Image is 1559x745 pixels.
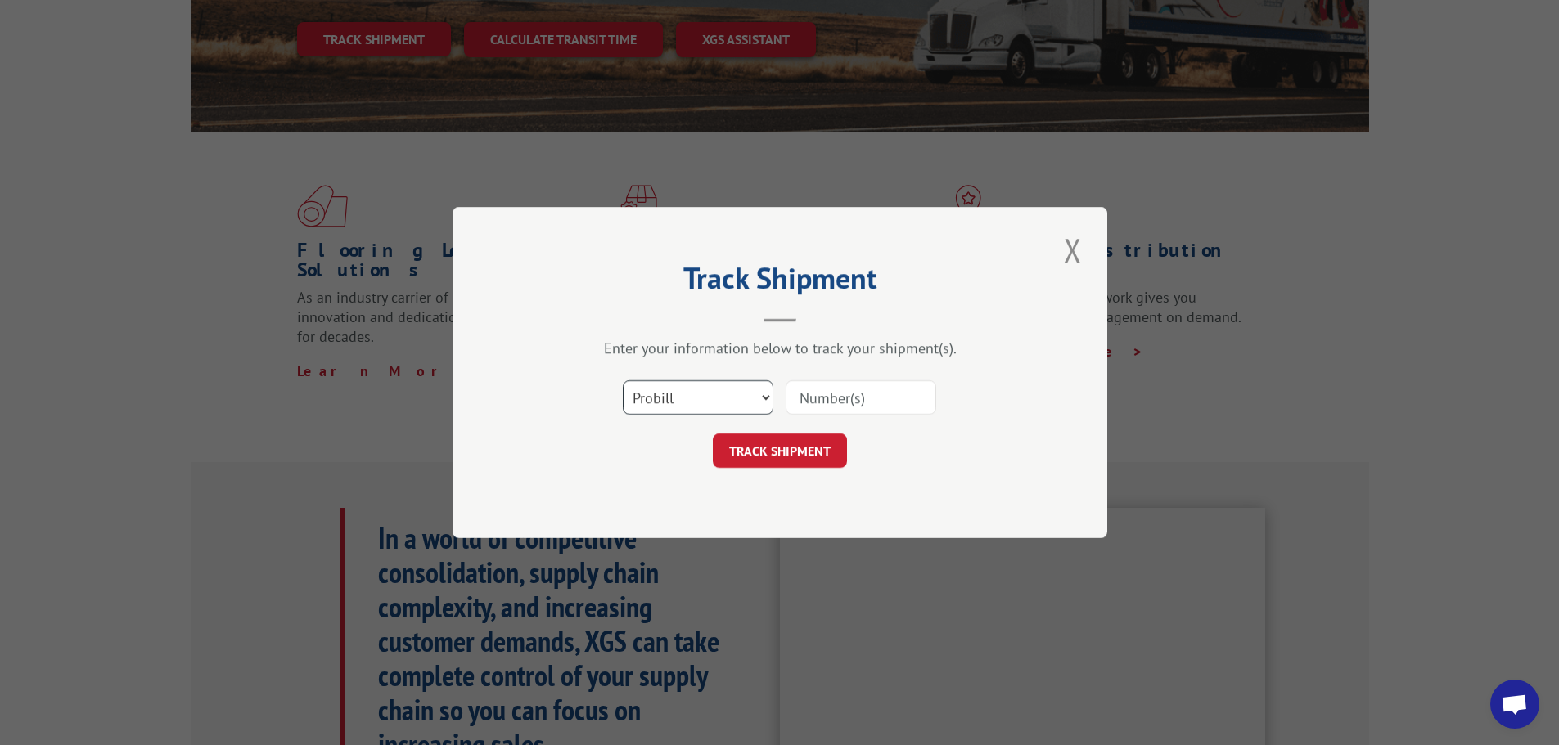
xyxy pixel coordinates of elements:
input: Number(s) [786,380,936,415]
a: Open chat [1490,680,1539,729]
div: Enter your information below to track your shipment(s). [534,339,1025,357]
button: TRACK SHIPMENT [713,433,847,468]
h2: Track Shipment [534,267,1025,298]
button: Close modal [1059,227,1087,272]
